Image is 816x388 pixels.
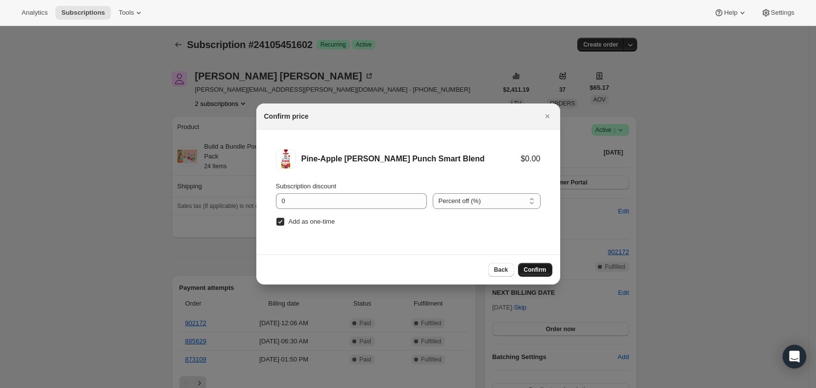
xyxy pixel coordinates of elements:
[488,263,514,277] button: Back
[61,9,105,17] span: Subscriptions
[289,218,335,225] span: Add as one-time
[771,9,794,17] span: Settings
[524,266,546,274] span: Confirm
[724,9,737,17] span: Help
[113,6,149,20] button: Tools
[276,182,337,190] span: Subscription discount
[541,109,554,123] button: Close
[264,111,309,121] h2: Confirm price
[518,263,552,277] button: Confirm
[755,6,800,20] button: Settings
[708,6,753,20] button: Help
[276,149,296,169] img: Pine-Apple Berry Punch Smart Blend
[520,154,540,164] div: $0.00
[494,266,508,274] span: Back
[301,154,521,164] div: Pine-Apple [PERSON_NAME] Punch Smart Blend
[119,9,134,17] span: Tools
[783,345,806,368] div: Open Intercom Messenger
[55,6,111,20] button: Subscriptions
[22,9,48,17] span: Analytics
[16,6,53,20] button: Analytics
